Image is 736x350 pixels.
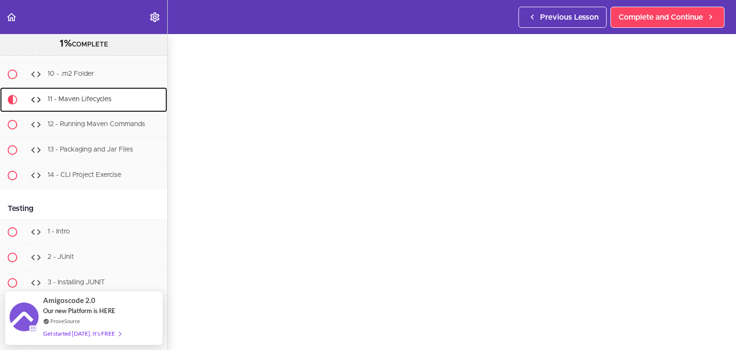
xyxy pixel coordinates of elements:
span: Previous Lesson [540,12,598,23]
div: Get started [DATE]. It's FREE [43,328,121,339]
span: 1% [59,39,72,48]
span: 11 - Maven Lifecycles [47,96,112,103]
span: 12 - Running Maven Commands [47,121,145,128]
span: 3 - Installing JUNIT [47,279,105,286]
a: Complete and Continue [610,7,724,28]
svg: Settings Menu [149,12,161,23]
span: 14 - CLI Project Exercise [47,172,121,178]
div: COMPLETE [12,38,155,50]
img: provesource social proof notification image [10,303,38,334]
span: Our new Platform is HERE [43,307,115,315]
span: Amigoscode 2.0 [43,295,95,306]
span: 13 - Packaging and Jar Files [47,146,133,153]
span: 2 - JUnit [47,254,74,260]
span: 10 - .m2 Folder [47,70,94,77]
span: Complete and Continue [619,12,703,23]
a: Previous Lesson [518,7,607,28]
a: ProveSource [50,317,80,325]
span: 1 - Intro [47,228,70,235]
svg: Back to course curriculum [6,12,17,23]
